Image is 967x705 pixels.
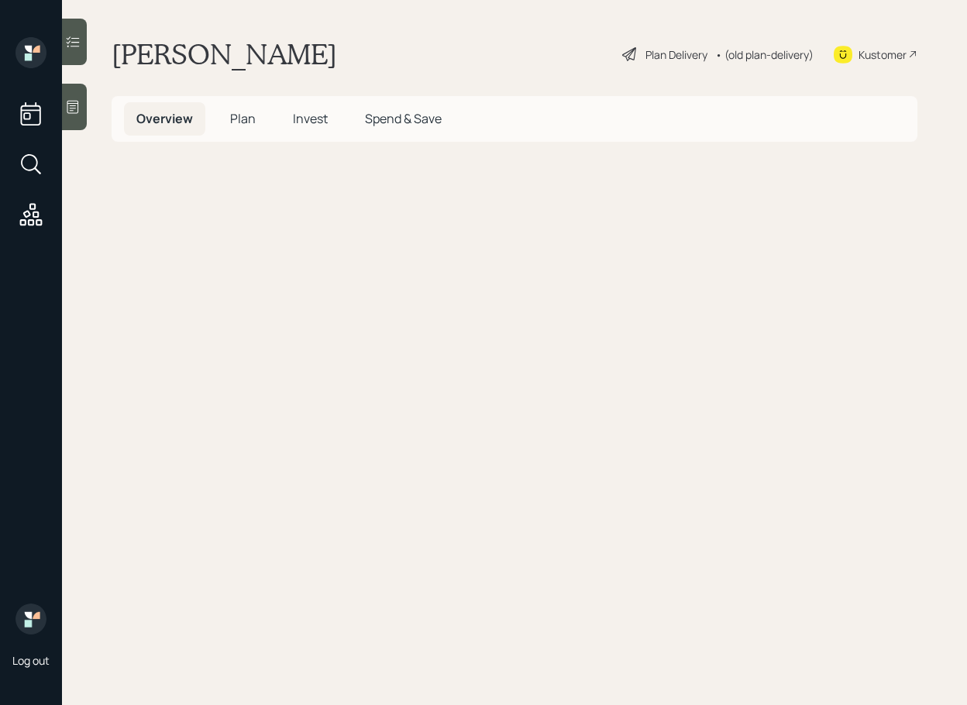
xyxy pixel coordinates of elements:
span: Overview [136,110,193,127]
span: Spend & Save [365,110,442,127]
span: Plan [230,110,256,127]
div: Log out [12,653,50,668]
div: Plan Delivery [645,46,707,63]
h1: [PERSON_NAME] [112,37,337,71]
div: Kustomer [859,46,907,63]
div: • (old plan-delivery) [715,46,814,63]
img: retirable_logo.png [15,604,46,634]
span: Invest [293,110,328,127]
